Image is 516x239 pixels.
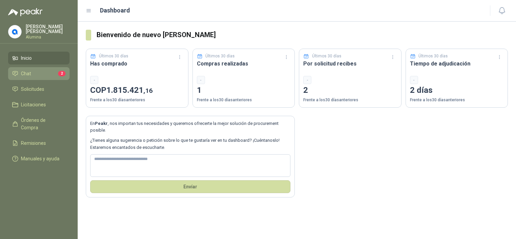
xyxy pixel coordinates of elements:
span: ,16 [144,87,153,95]
p: [PERSON_NAME] [PERSON_NAME] [26,24,70,34]
span: Solicitudes [21,85,44,93]
h3: Has comprado [90,59,184,68]
p: Frente a los 30 días anteriores [303,97,397,103]
img: Logo peakr [8,8,43,16]
span: 2 [58,71,66,76]
p: Frente a los 30 días anteriores [410,97,504,103]
a: Órdenes de Compra [8,114,70,134]
a: Remisiones [8,137,70,150]
div: - [197,76,205,84]
span: Licitaciones [21,101,46,108]
div: - [90,76,98,84]
p: Alumina [26,35,70,39]
h3: Por solicitud recibes [303,59,397,68]
a: Inicio [8,52,70,64]
a: Manuales y ayuda [8,152,70,165]
p: 2 días [410,84,504,97]
button: Envíar [90,180,290,193]
a: Chat2 [8,67,70,80]
a: Licitaciones [8,98,70,111]
p: Últimos 30 días [99,53,128,59]
h3: Compras realizadas [197,59,291,68]
p: 2 [303,84,397,97]
div: - [410,76,418,84]
h1: Dashboard [100,6,130,15]
p: Últimos 30 días [312,53,341,59]
h3: Bienvenido de nuevo [PERSON_NAME] [97,30,508,40]
p: Últimos 30 días [418,53,448,59]
p: COP [90,84,184,97]
p: Frente a los 30 días anteriores [90,97,184,103]
p: En , nos importan tus necesidades y queremos ofrecerte la mejor solución de procurement posible. [90,120,290,134]
p: Últimos 30 días [205,53,235,59]
span: Órdenes de Compra [21,116,63,131]
a: Solicitudes [8,83,70,96]
b: Peakr [95,121,108,126]
p: Frente a los 30 días anteriores [197,97,291,103]
h3: Tiempo de adjudicación [410,59,504,68]
div: - [303,76,311,84]
span: Chat [21,70,31,77]
span: Remisiones [21,139,46,147]
p: 1 [197,84,291,97]
span: 1.815.421 [106,85,153,95]
img: Company Logo [8,25,21,38]
span: Manuales y ayuda [21,155,59,162]
span: Inicio [21,54,32,62]
p: ¿Tienes alguna sugerencia o petición sobre lo que te gustaría ver en tu dashboard? ¡Cuéntanoslo! ... [90,137,290,151]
